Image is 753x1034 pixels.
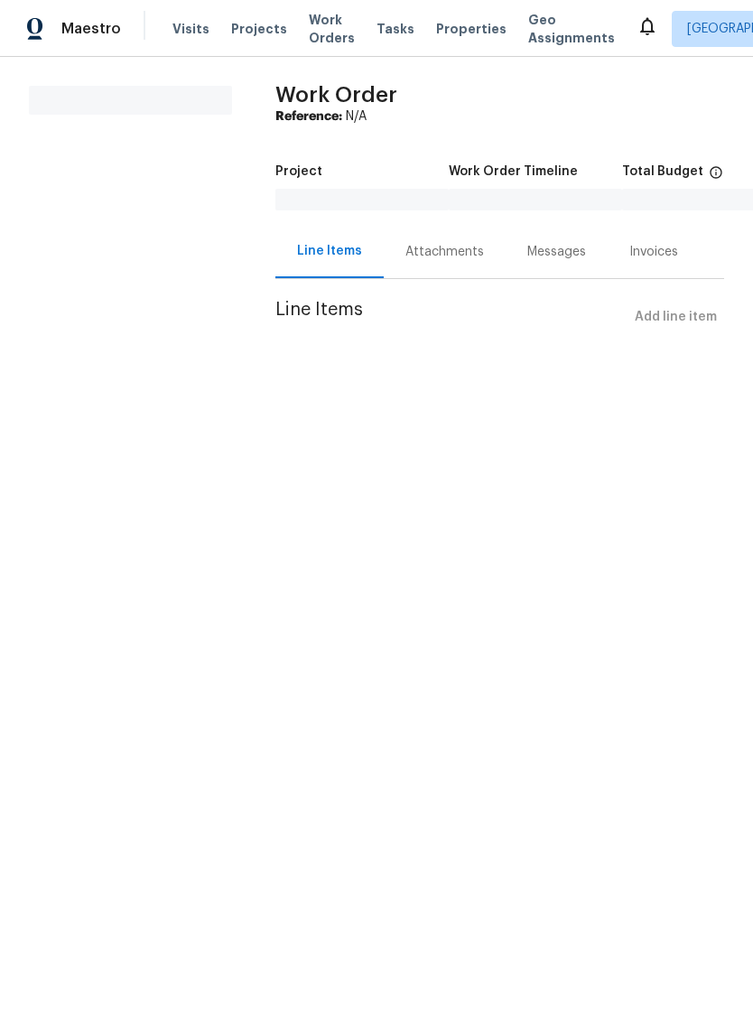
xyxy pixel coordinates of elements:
[436,20,507,38] span: Properties
[61,20,121,38] span: Maestro
[231,20,287,38] span: Projects
[275,84,397,106] span: Work Order
[275,110,342,123] b: Reference:
[297,242,362,260] div: Line Items
[528,11,615,47] span: Geo Assignments
[172,20,209,38] span: Visits
[527,243,586,261] div: Messages
[275,301,627,334] span: Line Items
[622,165,703,178] h5: Total Budget
[275,165,322,178] h5: Project
[709,165,723,189] span: The total cost of line items that have been proposed by Opendoor. This sum includes line items th...
[449,165,578,178] h5: Work Order Timeline
[275,107,724,126] div: N/A
[405,243,484,261] div: Attachments
[309,11,355,47] span: Work Orders
[629,243,678,261] div: Invoices
[376,23,414,35] span: Tasks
